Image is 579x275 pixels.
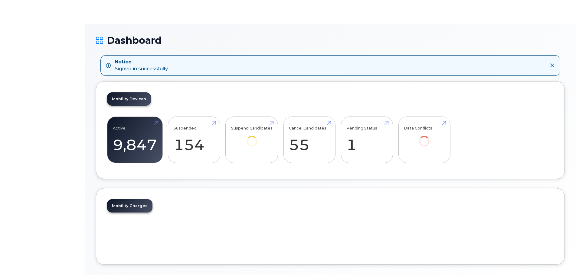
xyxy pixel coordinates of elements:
a: Suspend Candidates [231,120,273,155]
a: Cancel Candidates 55 [289,120,330,160]
a: Suspended 154 [174,120,214,160]
a: Data Conflicts [404,120,445,155]
div: Signed in successfully. [115,59,168,72]
a: Mobility Devices [107,92,151,106]
a: Pending Status 1 [346,120,387,160]
a: Mobility Charges [107,199,152,213]
h1: Dashboard [96,35,565,46]
a: Active 9,847 [113,120,157,160]
strong: Notice [115,59,168,66]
